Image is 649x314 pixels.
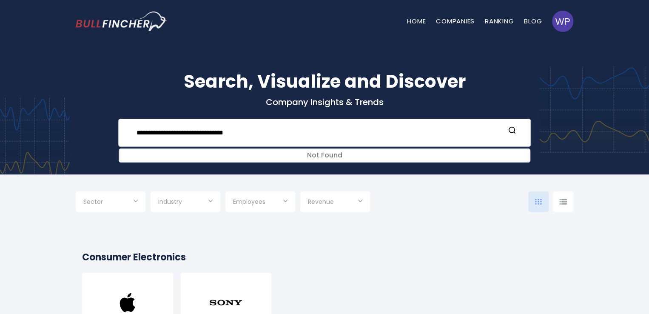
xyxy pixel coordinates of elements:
[82,250,567,264] h2: Consumer Electronics
[524,17,542,26] a: Blog
[436,17,475,26] a: Companies
[83,195,138,210] input: Selection
[76,11,167,31] a: Go to homepage
[308,195,362,210] input: Selection
[507,126,518,137] button: Search
[535,199,542,205] img: icon-comp-grid.svg
[119,149,530,162] div: Not Found
[485,17,514,26] a: Ranking
[158,195,213,210] input: Selection
[76,11,167,31] img: bullfincher logo
[407,17,426,26] a: Home
[559,199,567,205] img: icon-comp-list-view.svg
[158,198,182,206] span: Industry
[308,198,334,206] span: Revenue
[76,97,573,108] p: Company Insights & Trends
[233,198,265,206] span: Employees
[233,195,287,210] input: Selection
[76,68,573,95] h1: Search, Visualize and Discover
[83,198,103,206] span: Sector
